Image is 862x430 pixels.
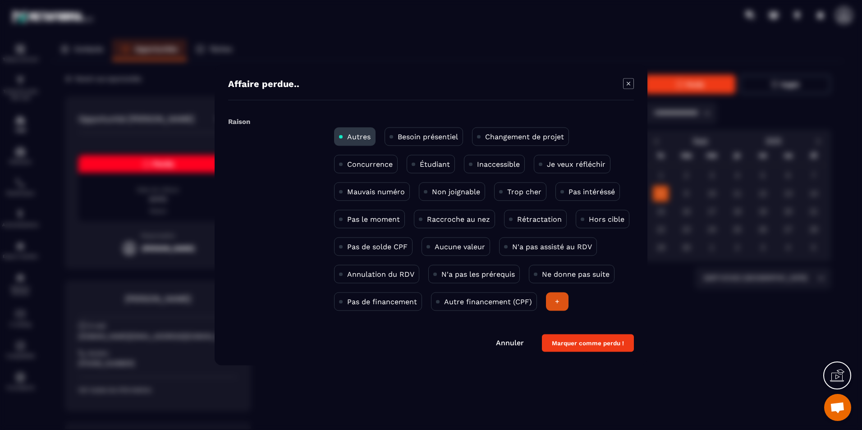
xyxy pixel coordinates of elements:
[427,215,490,224] p: Raccroche au nez
[546,293,569,311] div: +
[542,334,634,352] button: Marquer comme perdu !
[441,270,515,279] p: N'a pas les prérequis
[347,188,405,196] p: Mauvais numéro
[347,270,414,279] p: Annulation du RDV
[347,297,417,306] p: Pas de financement
[542,270,610,279] p: Ne donne pas suite
[444,297,532,306] p: Autre financement (CPF)
[485,133,564,141] p: Changement de projet
[347,160,393,169] p: Concurrence
[420,160,450,169] p: Étudiant
[347,133,371,141] p: Autres
[477,160,520,169] p: Inaccessible
[824,394,851,421] div: Ouvrir le chat
[347,215,400,224] p: Pas le moment
[432,188,480,196] p: Non joignable
[507,188,541,196] p: Trop cher
[228,78,299,91] h4: Affaire perdue..
[517,215,562,224] p: Rétractation
[496,339,524,347] a: Annuler
[569,188,615,196] p: Pas intéréssé
[398,133,458,141] p: Besoin présentiel
[435,242,485,251] p: Aucune valeur
[512,242,592,251] p: N'a pas assisté au RDV
[228,118,250,126] label: Raison
[347,242,408,251] p: Pas de solde CPF
[547,160,605,169] p: Je veux réfléchir
[589,215,624,224] p: Hors cible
